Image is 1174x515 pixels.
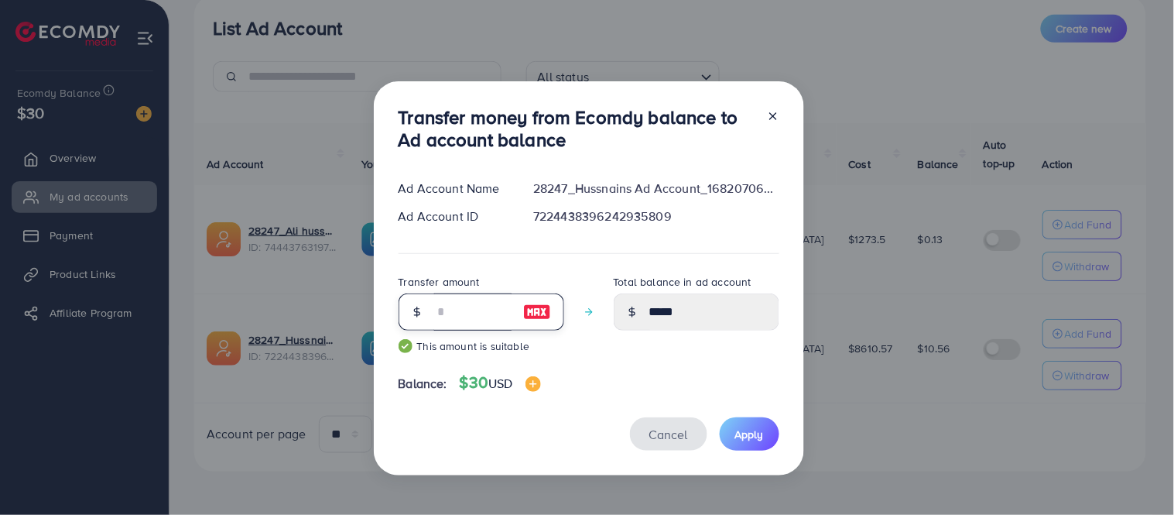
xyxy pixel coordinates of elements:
img: guide [399,339,412,353]
button: Apply [720,417,779,451]
h4: $30 [460,373,541,393]
h3: Transfer money from Ecomdy balance to Ad account balance [399,106,755,151]
iframe: Chat [1108,445,1162,503]
button: Cancel [630,417,707,451]
div: Ad Account Name [386,180,522,197]
label: Total balance in ad account [614,274,751,290]
div: 28247_Hussnains Ad Account_1682070647889 [521,180,791,197]
span: USD [488,375,512,392]
span: Balance: [399,375,447,393]
img: image [525,376,541,392]
small: This amount is suitable [399,338,564,354]
div: Ad Account ID [386,208,522,225]
img: image [523,303,551,321]
span: Apply [735,427,764,442]
div: 7224438396242935809 [521,208,791,225]
label: Transfer amount [399,274,480,290]
span: Cancel [649,426,688,443]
